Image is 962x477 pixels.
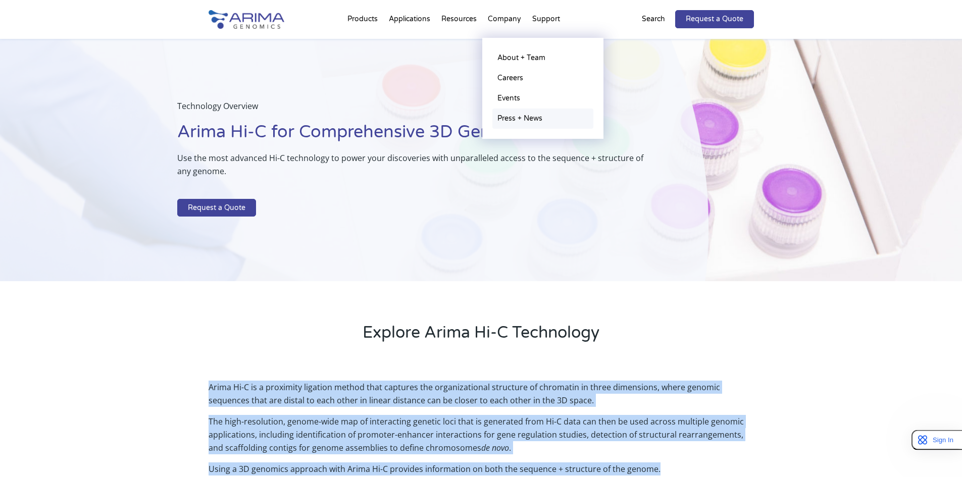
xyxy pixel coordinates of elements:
[209,381,754,415] p: Arima Hi-C is a proximity ligation method that captures the organizational structure of chromatin...
[675,10,754,28] a: Request a Quote
[492,88,593,109] a: Events
[177,99,658,121] p: Technology Overview
[177,151,658,186] p: Use the most advanced Hi-C technology to power your discoveries with unparalleled access to the s...
[492,109,593,129] a: Press + News
[177,199,256,217] a: Request a Quote
[492,68,593,88] a: Careers
[481,442,509,453] i: de novo
[209,462,754,475] p: Using a 3D genomics approach with Arima Hi-C provides information on both the sequence + structur...
[209,322,754,352] h2: Explore Arima Hi-C Technology
[209,10,284,29] img: Arima-Genomics-logo
[642,13,665,26] p: Search
[492,48,593,68] a: About + Team
[209,415,754,462] p: The high-resolution, genome-wide map of interacting genetic loci that is generated from Hi-C data...
[177,121,658,151] h1: Arima Hi-C for Comprehensive 3D Genomics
